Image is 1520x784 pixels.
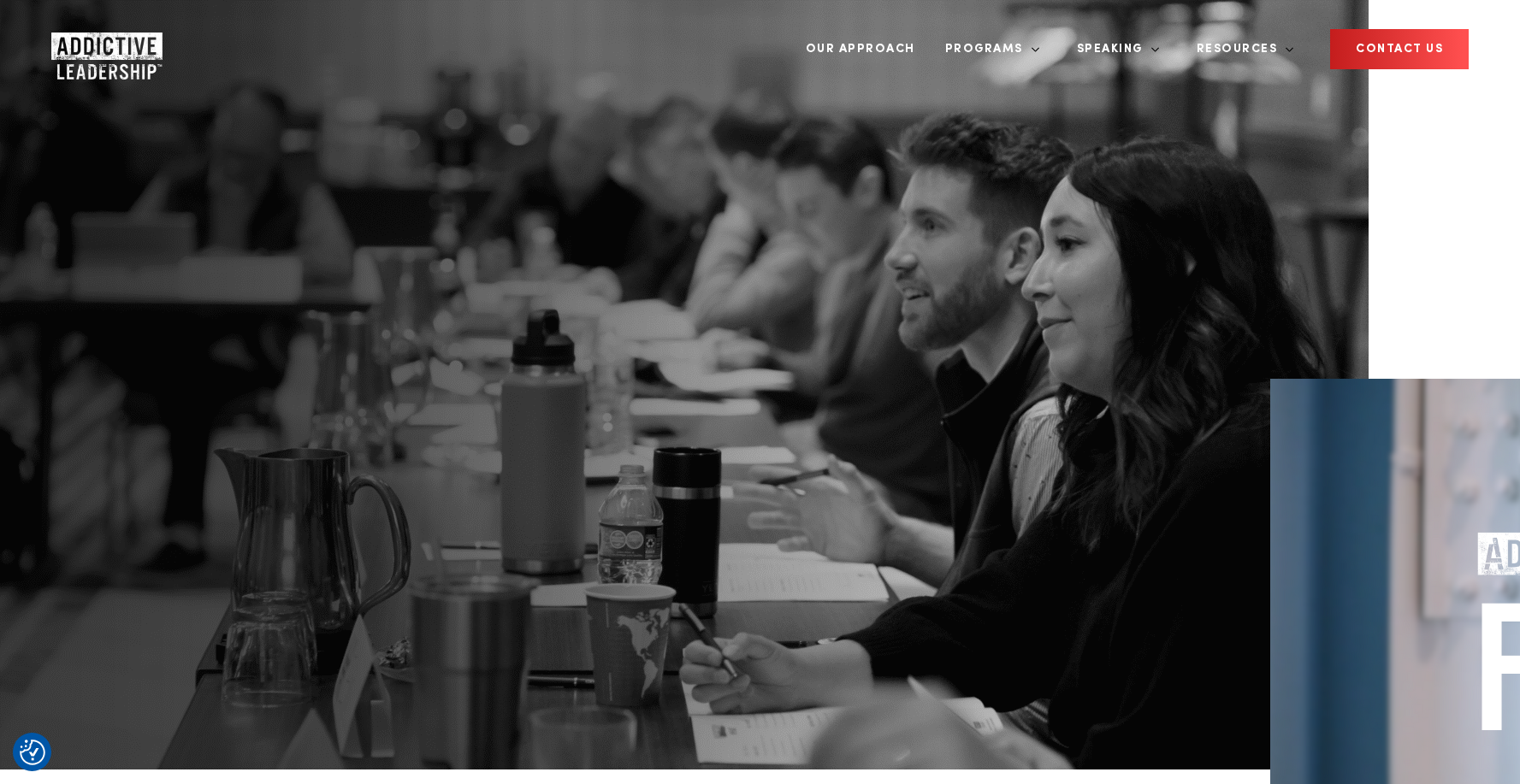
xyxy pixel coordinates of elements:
[1064,17,1160,81] a: Speaking
[1330,29,1469,69] a: CONTACT US
[20,740,45,765] button: Consent Preferences
[793,17,928,81] a: Our Approach
[51,32,154,67] a: Home
[1184,17,1295,81] a: Resources
[20,740,45,765] img: Revisit consent button
[932,17,1040,81] a: Programs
